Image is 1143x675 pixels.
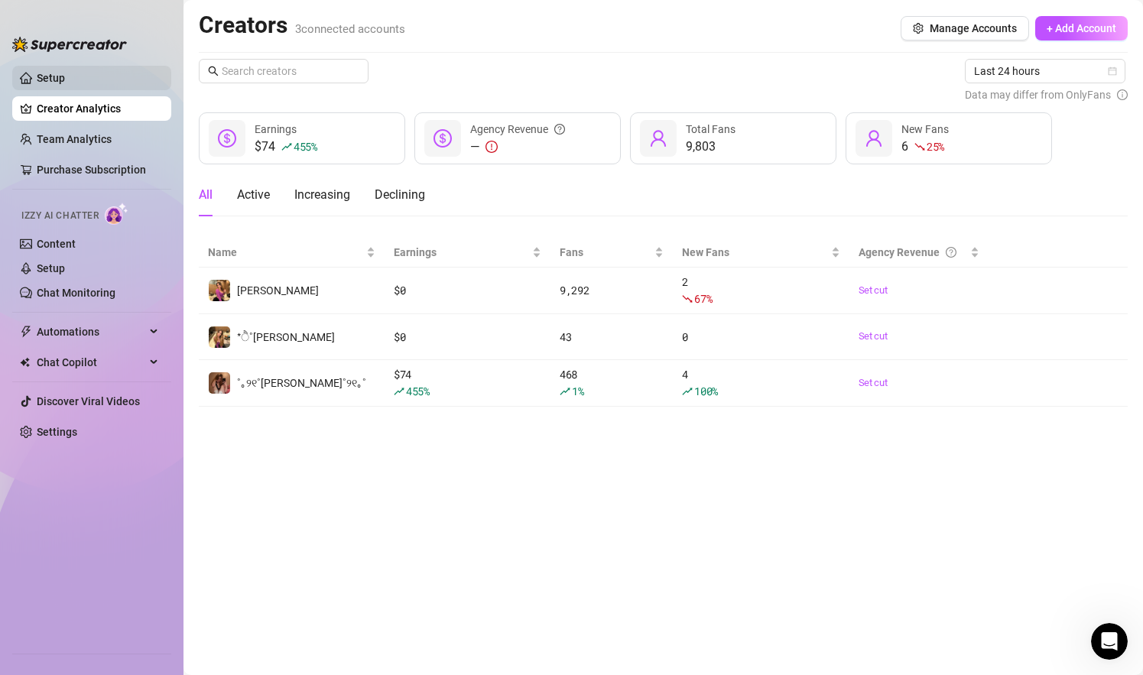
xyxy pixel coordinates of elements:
div: $ 0 [394,329,541,346]
div: Search for helpSearch for help [10,40,296,70]
button: + Add Account [1035,16,1128,41]
div: 0 [682,329,839,346]
span: New Fans [682,244,827,261]
span: 5 articles [15,171,65,187]
div: $ 0 [394,282,541,299]
div: 2 [682,274,839,307]
div: — [470,138,565,156]
span: Data may differ from OnlyFans [965,86,1111,103]
p: Answers to your common questions [15,404,272,420]
span: dollar-circle [218,129,236,148]
span: 67 % [694,291,712,306]
a: Set cut [859,375,979,391]
a: Settings [37,426,77,438]
span: Last 24 hours [974,60,1116,83]
span: Chat Copilot [37,350,145,375]
span: rise [682,386,693,397]
img: AI Chatter [105,203,128,225]
a: Chat Monitoring [37,287,115,299]
div: 6 [901,138,949,156]
span: info-circle [1117,86,1128,103]
span: + Add Account [1047,22,1116,34]
h1: Help [134,7,175,33]
button: Manage Accounts [901,16,1029,41]
div: 43 [560,329,664,346]
th: New Fans [673,238,849,268]
span: user [865,129,883,148]
iframe: Intercom live chat [1091,623,1128,660]
th: Earnings [385,238,550,268]
span: dollar-circle [433,129,452,148]
p: Billing [15,464,272,480]
a: Purchase Subscription [37,157,159,182]
p: Onboarding to Supercreator [15,152,272,168]
a: Content [37,238,76,250]
input: Search for help [10,40,296,70]
span: fall [682,294,693,304]
span: Earnings [394,244,529,261]
span: New Fans [901,123,949,135]
p: Izzy - AI Chatter [15,212,272,228]
span: *ੈ˚[PERSON_NAME] [237,331,335,343]
p: Learn about our AI Chatter - Izzy [15,231,272,247]
span: rise [560,386,570,397]
img: ˚｡୨୧˚Quinn˚୨୧｡˚ [209,372,230,394]
p: Learn about the Supercreator platform and its features [15,310,272,342]
span: 13 articles [15,423,71,440]
a: Discover Viral Videos [37,395,140,407]
div: 9,803 [686,138,735,156]
span: Fans [560,244,651,261]
div: Declining [375,186,425,204]
span: 3 connected accounts [295,22,405,36]
span: calendar [1108,67,1117,76]
a: Set cut [859,283,979,298]
span: rise [281,141,292,152]
button: Help [153,477,229,538]
input: Search creators [222,63,347,80]
span: 13 articles [15,345,71,361]
a: Creator Analytics [37,96,159,121]
th: Name [199,238,385,268]
span: Total Fans [686,123,735,135]
th: Fans [550,238,673,268]
span: setting [913,23,924,34]
h2: Creators [199,11,405,40]
div: Close [268,6,296,34]
div: All [199,186,213,204]
p: Getting Started [15,133,272,149]
span: 455 % [406,384,430,398]
span: 1 % [572,384,583,398]
div: Increasing [294,186,350,204]
img: logo-BBDzfeDw.svg [12,37,127,52]
div: $ 74 [394,366,541,400]
span: fall [914,141,925,152]
span: thunderbolt [20,326,32,338]
h2: 5 collections [15,89,291,108]
span: Automations [37,320,145,344]
a: Setup [37,72,65,84]
p: CRM, Chatting and Management Tools [15,290,272,307]
img: *ੈ˚daniela*ੈ [209,326,230,348]
span: News [253,515,282,526]
div: $74 [255,138,317,156]
span: [PERSON_NAME] [237,284,319,297]
span: user [649,129,667,148]
span: Earnings [255,123,297,135]
span: exclamation-circle [485,141,498,153]
span: 3 articles [15,250,65,266]
div: Agency Revenue [859,244,967,261]
p: Frequently Asked Questions [15,385,272,401]
span: question-circle [554,121,565,138]
div: 4 [682,366,839,400]
div: Active [237,186,270,204]
span: ˚｡୨୧˚[PERSON_NAME]˚୨୧｡˚ [237,377,366,389]
span: rise [394,386,404,397]
span: Manage Accounts [930,22,1017,34]
a: Setup [37,262,65,274]
span: Help [177,515,205,526]
div: 9,292 [560,282,664,299]
span: Home [22,515,54,526]
img: Chat Copilot [20,357,30,368]
span: Messages [89,515,141,526]
div: Agency Revenue [470,121,565,138]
